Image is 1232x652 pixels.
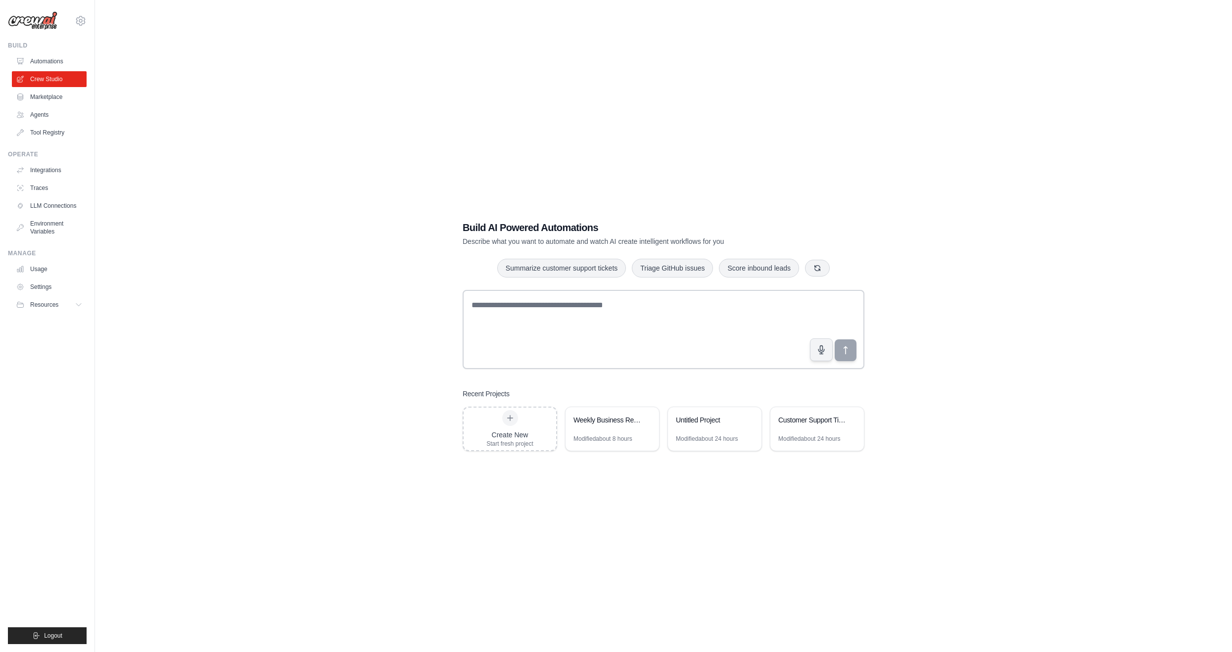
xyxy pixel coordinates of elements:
[463,236,795,246] p: Describe what you want to automate and watch AI create intelligent workflows for you
[486,430,533,440] div: Create New
[1183,605,1232,652] iframe: Chat Widget
[463,221,795,234] h1: Build AI Powered Automations
[778,435,840,443] div: Modified about 24 hours
[486,440,533,448] div: Start fresh project
[676,415,744,425] div: Untitled Project
[573,435,632,443] div: Modified about 8 hours
[573,415,641,425] div: Weekly Business Report Automation
[8,249,87,257] div: Manage
[676,435,738,443] div: Modified about 24 hours
[463,389,510,399] h3: Recent Projects
[12,261,87,277] a: Usage
[778,415,846,425] div: Customer Support Ticket Automation
[12,279,87,295] a: Settings
[12,198,87,214] a: LLM Connections
[632,259,713,278] button: Triage GitHub issues
[12,107,87,123] a: Agents
[12,71,87,87] a: Crew Studio
[12,89,87,105] a: Marketplace
[497,259,626,278] button: Summarize customer support tickets
[810,338,833,361] button: Click to speak your automation idea
[30,301,58,309] span: Resources
[719,259,799,278] button: Score inbound leads
[12,180,87,196] a: Traces
[12,162,87,178] a: Integrations
[8,150,87,158] div: Operate
[8,11,57,30] img: Logo
[12,297,87,313] button: Resources
[44,632,62,640] span: Logout
[8,627,87,644] button: Logout
[8,42,87,49] div: Build
[12,53,87,69] a: Automations
[12,216,87,239] a: Environment Variables
[805,260,830,277] button: Get new suggestions
[12,125,87,140] a: Tool Registry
